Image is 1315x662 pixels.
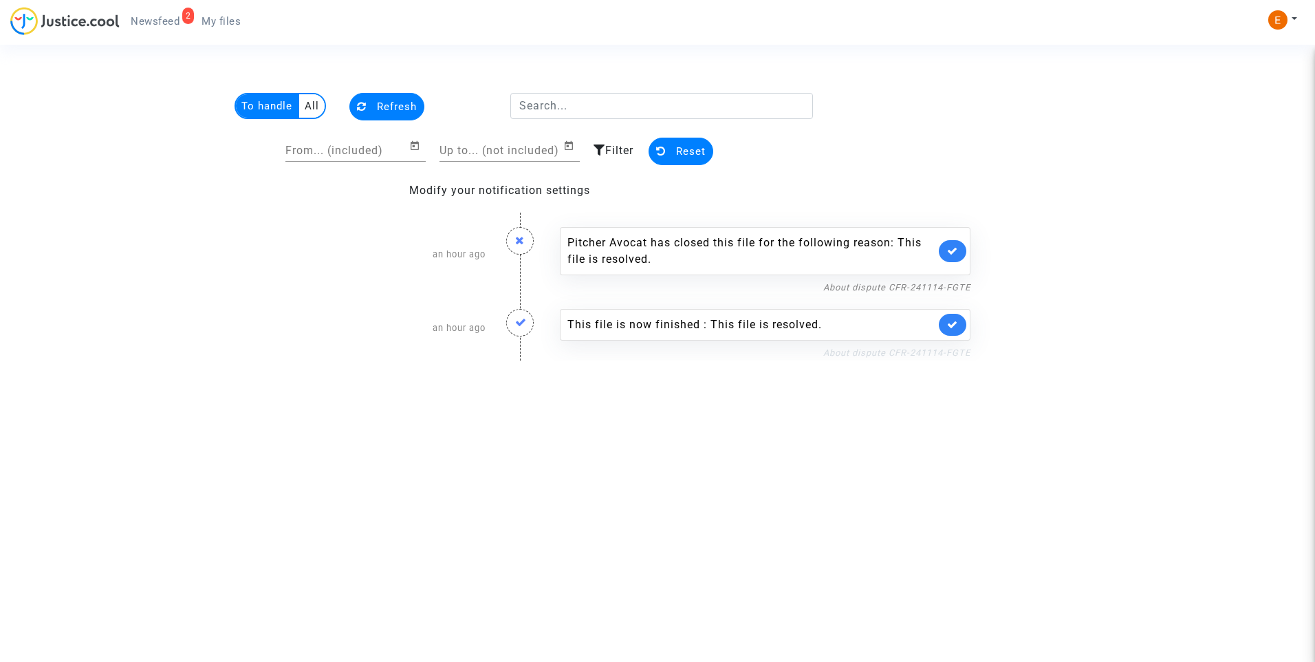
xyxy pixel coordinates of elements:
[823,282,970,292] a: About dispute CFR-241114-FGTE
[1268,10,1287,30] img: ACg8ocIeiFvHKe4dA5oeRFd_CiCnuxWUEc1A2wYhRJE3TTWt=s96-c
[409,184,590,197] a: Modify your notification settings
[120,11,191,32] a: 2Newsfeed
[191,11,252,32] a: My files
[349,93,424,120] button: Refresh
[510,93,814,119] input: Search...
[334,295,496,361] div: an hour ago
[567,317,935,333] div: This file is now finished : This file is resolved.
[409,138,426,154] button: Open calendar
[236,94,299,118] multi-toggle-item: To handle
[676,145,706,158] span: Reset
[649,138,713,165] button: Reset
[131,15,180,28] span: Newsfeed
[10,7,120,35] img: jc-logo.svg
[605,144,633,157] span: Filter
[377,100,417,113] span: Refresh
[563,138,580,154] button: Open calendar
[299,94,325,118] multi-toggle-item: All
[567,235,935,268] div: Pitcher Avocat has closed this file for the following reason: This file is resolved.
[823,348,970,358] a: About dispute CFR-241114-FGTE
[182,8,195,24] div: 2
[202,15,241,28] span: My files
[334,213,496,295] div: an hour ago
